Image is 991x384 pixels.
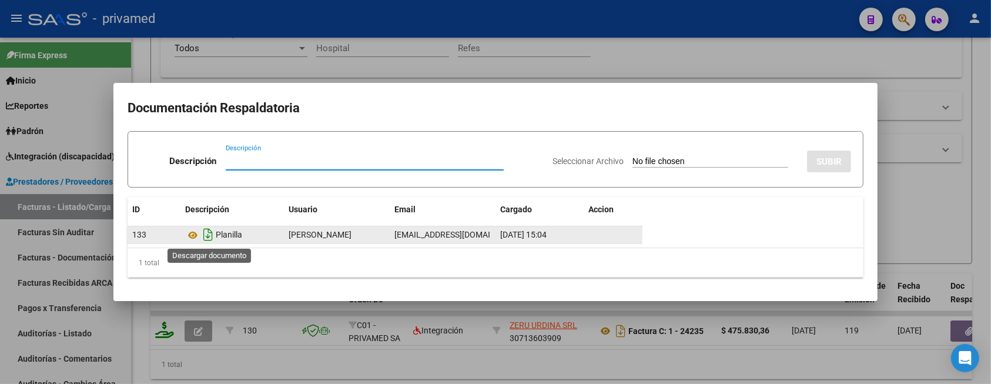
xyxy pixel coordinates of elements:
span: [PERSON_NAME] [289,230,351,239]
div: Open Intercom Messenger [951,344,979,372]
span: Cargado [500,205,532,214]
span: SUBIR [816,156,842,167]
button: SUBIR [807,151,851,172]
span: Descripción [185,205,229,214]
h2: Documentación Respaldatoria [128,97,863,119]
i: Descargar documento [200,225,216,244]
span: ID [132,205,140,214]
span: [EMAIL_ADDRESS][DOMAIN_NAME] [394,230,525,239]
datatable-header-cell: Accion [584,197,642,222]
datatable-header-cell: Usuario [284,197,390,222]
span: 133 [132,230,146,239]
p: Descripción [169,155,216,168]
span: Email [394,205,416,214]
datatable-header-cell: Descripción [180,197,284,222]
span: Seleccionar Archivo [553,156,624,166]
datatable-header-cell: Cargado [496,197,584,222]
span: Usuario [289,205,317,214]
datatable-header-cell: Email [390,197,496,222]
span: [DATE] 15:04 [500,230,547,239]
div: 1 total [128,248,863,278]
datatable-header-cell: ID [128,197,180,222]
span: Accion [588,205,614,214]
div: Planilla [185,225,279,244]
